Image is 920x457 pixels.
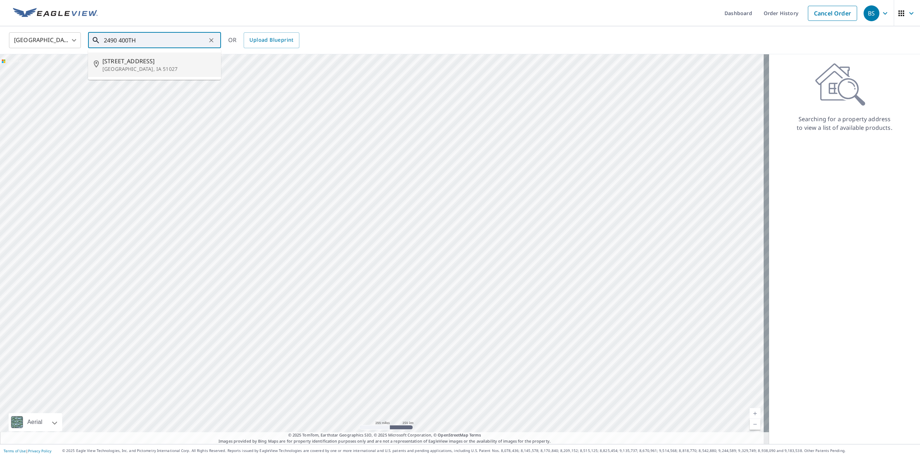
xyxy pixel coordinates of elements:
span: Upload Blueprint [249,36,293,45]
p: | [4,449,51,453]
span: [STREET_ADDRESS] [102,57,215,65]
p: [GEOGRAPHIC_DATA], IA 51027 [102,65,215,73]
p: © 2025 Eagle View Technologies, Inc. and Pictometry International Corp. All Rights Reserved. Repo... [62,448,916,453]
a: Current Level 5, Zoom Out [750,419,760,430]
a: OpenStreetMap [438,432,468,438]
a: Privacy Policy [28,448,51,453]
div: OR [228,32,299,48]
a: Upload Blueprint [244,32,299,48]
div: Aerial [25,413,45,431]
div: BS [864,5,879,21]
a: Current Level 5, Zoom In [750,408,760,419]
span: © 2025 TomTom, Earthstar Geographics SIO, © 2025 Microsoft Corporation, © [288,432,481,438]
a: Cancel Order [808,6,857,21]
p: Searching for a property address to view a list of available products. [796,115,893,132]
a: Terms of Use [4,448,26,453]
input: Search by address or latitude-longitude [104,30,206,50]
div: [GEOGRAPHIC_DATA] [9,30,81,50]
a: Terms [469,432,481,438]
img: EV Logo [13,8,98,19]
button: Clear [206,35,216,45]
div: Aerial [9,413,62,431]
